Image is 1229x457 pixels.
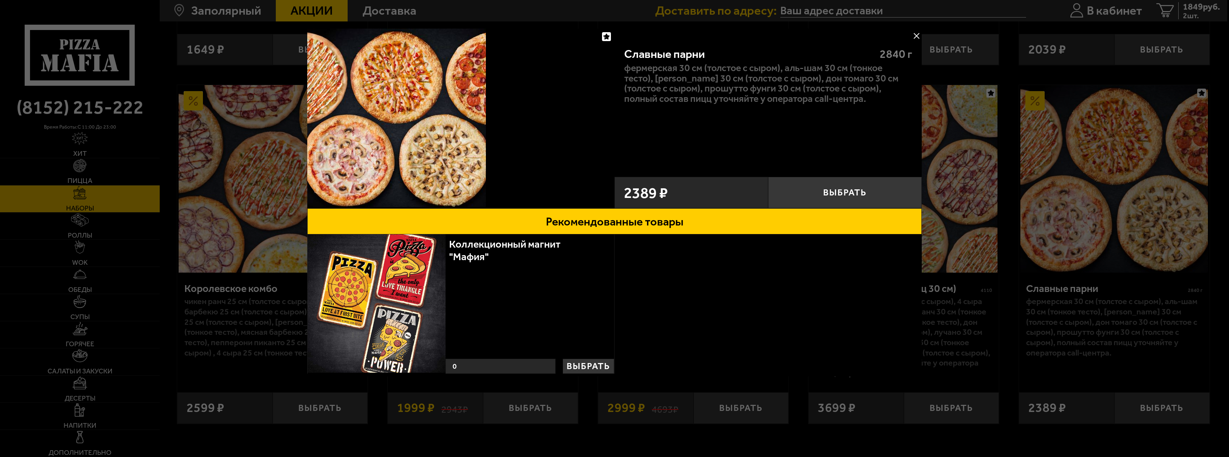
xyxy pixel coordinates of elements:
[624,47,870,61] div: Славные парни
[307,29,614,208] a: Славные парни
[307,29,486,207] img: Славные парни
[624,63,912,104] p: Фермерская 30 см (толстое с сыром), Аль-Шам 30 см (тонкое тесто), [PERSON_NAME] 30 см (толстое с ...
[307,208,922,234] button: Рекомендованные товары
[768,177,922,208] button: Выбрать
[449,238,561,262] a: Коллекционный магнит "Мафия"
[563,359,614,374] button: Выбрать
[624,185,668,200] span: 2389 ₽
[880,47,912,61] span: 2840 г
[451,359,458,373] strong: 0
